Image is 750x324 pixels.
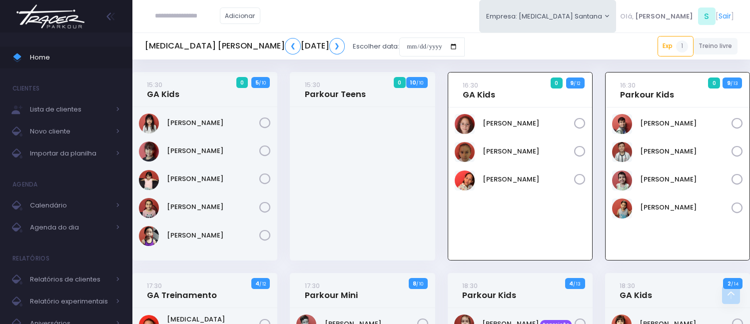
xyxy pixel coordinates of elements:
[694,38,738,54] a: Treino livre
[612,198,632,218] img: Pedro Eduardo Leite de Oliveira
[462,281,478,290] small: 18:30
[147,80,162,89] small: 15:30
[410,78,416,86] strong: 10
[147,79,179,99] a: 15:30GA Kids
[167,174,259,184] a: [PERSON_NAME]
[570,79,574,87] strong: 9
[640,146,732,156] a: [PERSON_NAME]
[259,281,266,287] small: / 12
[635,11,693,21] span: [PERSON_NAME]
[30,295,110,308] span: Relatório experimentais
[147,281,162,290] small: 17:30
[30,199,110,212] span: Calendário
[30,51,120,64] span: Home
[620,280,652,300] a: 18:30GA Kids
[483,174,574,184] a: [PERSON_NAME]
[731,281,739,287] small: / 14
[569,279,573,287] strong: 4
[616,5,738,27] div: [ ]
[731,80,738,86] small: / 13
[305,280,358,300] a: 17:30Parkour Mini
[30,221,110,234] span: Agenda do dia
[483,118,574,128] a: [PERSON_NAME]
[728,279,731,287] strong: 2
[620,281,635,290] small: 18:30
[167,118,259,128] a: [PERSON_NAME]
[30,273,110,286] span: Relatórios de clientes
[620,11,634,21] span: Olá,
[167,202,259,212] a: [PERSON_NAME]
[455,114,475,134] img: Manuella Brandão oliveira
[574,80,580,86] small: / 12
[463,80,495,100] a: 16:30GA Kids
[12,78,39,98] h4: Clientes
[708,77,720,88] span: 0
[285,38,301,54] a: ❮
[413,279,416,287] strong: 8
[145,35,465,58] div: Escolher data:
[30,125,110,138] span: Novo cliente
[463,80,478,90] small: 16:30
[30,147,110,160] span: Importar da planilha
[658,36,694,56] a: Exp1
[573,281,581,287] small: / 13
[551,77,563,88] span: 0
[719,11,731,21] a: Sair
[255,78,259,86] strong: 5
[255,279,259,287] strong: 4
[698,7,716,25] span: S
[305,80,320,89] small: 15:30
[139,198,159,218] img: Niara Belisário Cruz
[139,113,159,133] img: Giovanna Akari Uehara
[305,281,320,290] small: 17:30
[612,142,632,162] img: Leonardo Pacheco de Toledo Barros
[455,170,475,190] img: Valentina Eduarda Azevedo
[416,281,423,287] small: / 10
[612,170,632,190] img: Matheus Morbach de Freitas
[620,80,636,90] small: 16:30
[416,80,423,86] small: / 10
[259,80,266,86] small: / 10
[676,40,688,52] span: 1
[236,77,248,88] span: 0
[612,114,632,134] img: Jorge Lima
[640,174,732,184] a: [PERSON_NAME]
[145,38,345,54] h5: [MEDICAL_DATA] [PERSON_NAME] [DATE]
[620,80,674,100] a: 16:30Parkour Kids
[167,230,259,240] a: [PERSON_NAME]
[167,146,259,156] a: [PERSON_NAME]
[329,38,345,54] a: ❯
[147,280,217,300] a: 17:30GA Treinamento
[12,248,49,268] h4: Relatórios
[139,141,159,161] img: Isabela Kazumi Maruya de Carvalho
[640,202,732,212] a: [PERSON_NAME]
[139,226,159,246] img: Serena Tseng
[394,77,406,88] span: 0
[30,103,110,116] span: Lista de clientes
[727,79,731,87] strong: 9
[462,280,516,300] a: 18:30Parkour Kids
[455,142,475,162] img: Rafaela tiosso zago
[640,118,732,128] a: [PERSON_NAME]
[12,174,38,194] h4: Agenda
[139,170,159,190] img: Manuella Velloso Beio
[483,146,574,156] a: [PERSON_NAME]
[305,79,366,99] a: 15:30Parkour Teens
[220,7,261,24] a: Adicionar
